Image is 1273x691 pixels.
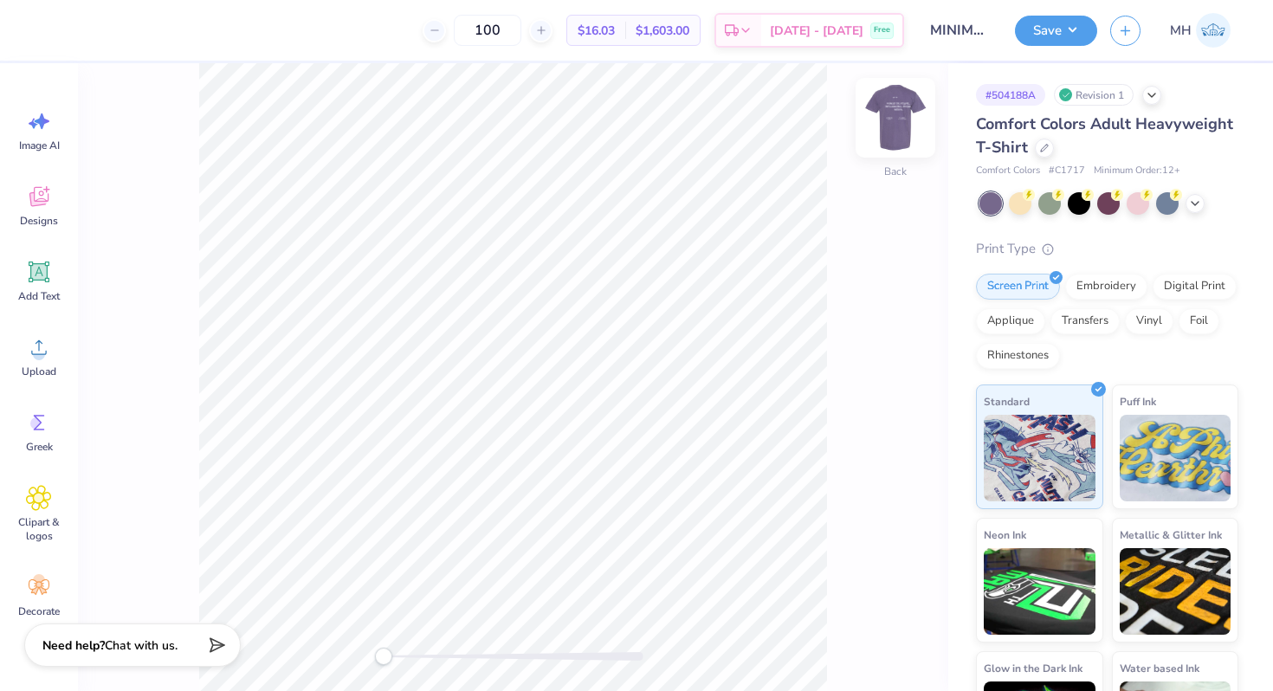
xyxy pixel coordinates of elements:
img: Metallic & Glitter Ink [1120,548,1231,635]
span: MH [1170,21,1192,41]
span: Add Text [18,289,60,303]
div: Embroidery [1065,274,1147,300]
img: Back [861,83,930,152]
img: Puff Ink [1120,415,1231,501]
span: # C1717 [1049,164,1085,178]
span: Upload [22,365,56,378]
span: Decorate [18,604,60,618]
button: Save [1015,16,1097,46]
span: Free [874,24,890,36]
span: Water based Ink [1120,659,1199,677]
span: Standard [984,392,1030,410]
img: Standard [984,415,1095,501]
div: Back [884,164,907,179]
span: Minimum Order: 12 + [1094,164,1180,178]
div: Accessibility label [375,648,392,665]
span: Neon Ink [984,526,1026,544]
span: Metallic & Glitter Ink [1120,526,1222,544]
div: Rhinestones [976,343,1060,369]
div: Digital Print [1153,274,1237,300]
span: Comfort Colors Adult Heavyweight T-Shirt [976,113,1233,158]
span: Greek [26,440,53,454]
span: $16.03 [578,22,615,40]
span: Image AI [19,139,60,152]
span: Puff Ink [1120,392,1156,410]
strong: Need help? [42,637,105,654]
div: Print Type [976,239,1238,259]
div: Vinyl [1125,308,1173,334]
div: Transfers [1050,308,1120,334]
span: Glow in the Dark Ink [984,659,1082,677]
span: Chat with us. [105,637,178,654]
div: Foil [1179,308,1219,334]
span: Designs [20,214,58,228]
span: [DATE] - [DATE] [770,22,863,40]
div: Revision 1 [1054,84,1134,106]
img: Mitra Hegde [1196,13,1231,48]
div: Applique [976,308,1045,334]
input: – – [454,15,521,46]
div: # 504188A [976,84,1045,106]
a: MH [1162,13,1238,48]
span: $1,603.00 [636,22,689,40]
div: Screen Print [976,274,1060,300]
span: Comfort Colors [976,164,1040,178]
span: Clipart & logos [10,515,68,543]
img: Neon Ink [984,548,1095,635]
input: Untitled Design [917,13,1002,48]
